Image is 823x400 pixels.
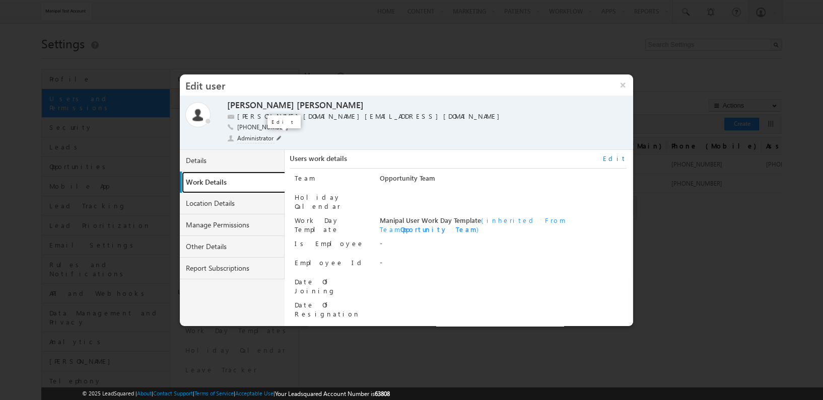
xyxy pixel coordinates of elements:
[180,193,285,214] a: Location Details
[237,112,505,121] label: [PERSON_NAME][DOMAIN_NAME][EMAIL_ADDRESS][DOMAIN_NAME]
[380,174,627,188] div: Opportunity Team
[375,390,390,397] span: 63808
[295,277,336,295] label: Date Of Joining
[295,258,365,267] label: Employee Id
[237,123,288,133] span: [PHONE_NUMBER]
[153,390,193,396] a: Contact Support
[295,174,315,182] label: Team
[82,389,390,398] span: © 2025 LeadSquared | | | | |
[180,258,285,279] a: Report Subscriptions
[271,118,297,125] p: Edit
[290,154,627,169] div: Users work details
[137,390,152,396] a: About
[275,390,390,397] span: Your Leadsquared Account Number is
[227,100,294,111] label: [PERSON_NAME]
[380,216,566,233] span: (inherited From Team )
[295,239,364,248] label: Is Employee
[180,236,285,258] a: Other Details
[235,390,273,396] a: Acceptable Use
[180,150,285,172] a: Details
[380,239,627,253] div: -
[297,100,364,111] label: [PERSON_NAME]
[194,390,234,396] a: Terms of Service
[612,74,634,96] button: ×
[180,74,612,96] h3: Edit user
[237,134,275,143] span: Administrator
[295,300,360,318] label: Date Of Resignation
[400,225,476,233] b: Opportunity Team
[380,216,627,234] div: Manipal User Work Day Template
[603,154,627,163] a: Edit
[180,214,285,236] a: Manage Permissions
[182,172,287,193] a: Work Details
[295,193,341,210] label: Holiday Calendar
[295,216,339,233] label: Work Day Template
[380,258,627,272] div: -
